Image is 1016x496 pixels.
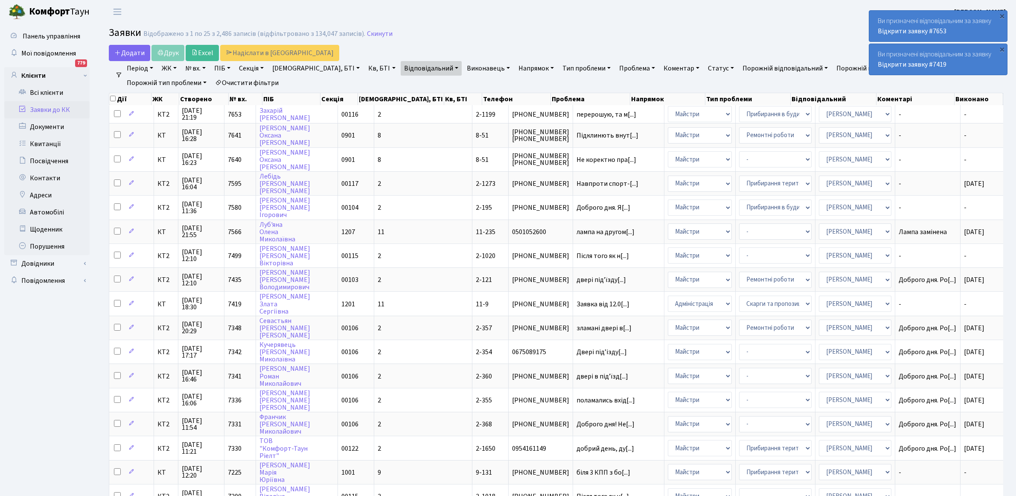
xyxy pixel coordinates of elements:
[899,420,956,429] span: Доброго дня. Ро[...]
[182,465,221,479] span: [DATE] 12:20
[899,252,957,259] span: -
[576,131,638,140] span: Підклинють внут[...]
[739,61,831,76] a: Порожній відповідальний
[259,316,310,340] a: Севастьян[PERSON_NAME][PERSON_NAME]
[476,372,492,381] span: 2-360
[259,244,310,268] a: [PERSON_NAME][PERSON_NAME]Вікторівна
[211,61,234,76] a: ПІБ
[4,170,90,187] a: Контакти
[182,201,221,214] span: [DATE] 11:36
[157,252,175,259] span: КТ2
[228,372,242,381] span: 7341
[512,180,569,187] span: [PHONE_NUMBER]
[899,396,956,405] span: Доброго дня. Ро[...]
[954,7,1006,17] b: [PERSON_NAME]
[512,129,569,142] span: [PHONE_NUMBER] [PHONE_NUMBER]
[576,299,629,309] span: Заявка від 12.0[...]
[341,275,358,285] span: 00103
[228,323,242,333] span: 7348
[259,412,310,436] a: Франчик[PERSON_NAME]Миколайович
[660,61,703,76] a: Коментар
[576,227,635,237] span: лампа на другом[...]
[964,110,967,119] span: -
[964,251,967,261] span: -
[4,67,90,84] a: Клієнти
[228,396,242,405] span: 7336
[378,227,384,237] span: 11
[182,297,221,311] span: [DATE] 18:30
[341,420,358,429] span: 00106
[228,251,242,261] span: 7499
[114,48,145,58] span: Додати
[899,444,956,453] span: Доброго дня. Ро[...]
[228,444,242,453] span: 7330
[259,461,310,484] a: [PERSON_NAME]МаріяЮріївна
[341,444,358,453] span: 00122
[341,251,358,261] span: 00115
[964,275,984,285] span: [DATE]
[259,123,310,147] a: [PERSON_NAME]Оксана[PERSON_NAME]
[576,251,629,261] span: Після того як н[...]
[899,323,956,333] span: Доброго дня. Ро[...]
[512,325,569,332] span: [PHONE_NUMBER]
[964,323,984,333] span: [DATE]
[512,397,569,404] span: [PHONE_NUMBER]
[341,299,355,309] span: 1201
[157,204,175,211] span: КТ2
[157,301,175,308] span: КТ
[512,229,569,235] span: 0501052600
[899,156,957,163] span: -
[512,469,569,476] span: [PHONE_NUMBER]
[378,110,381,119] span: 2
[378,155,381,164] span: 8
[476,468,492,477] span: 9-131
[182,321,221,335] span: [DATE] 20:29
[512,276,569,283] span: [PHONE_NUMBER]
[182,345,221,359] span: [DATE] 17:17
[341,468,355,477] span: 1001
[157,349,175,355] span: КТ2
[616,61,658,76] a: Проблема
[576,155,636,164] span: Не коректно пра[...]
[512,445,569,452] span: 0954161149
[899,347,956,357] span: Доброго дня. Ро[...]
[259,292,310,316] a: [PERSON_NAME]ЗлатаСергіївна
[4,272,90,289] a: Повідомлення
[576,468,630,477] span: біля 3 КПП з бо[...]
[341,396,358,405] span: 00106
[259,196,310,220] a: [PERSON_NAME][PERSON_NAME]Ігорович
[964,131,967,140] span: -
[512,301,569,308] span: [PHONE_NUMBER]
[576,396,635,405] span: поламались вхід[...]
[229,93,262,105] th: № вх.
[705,93,790,105] th: Тип проблеми
[4,135,90,153] a: Квитанції
[320,93,358,105] th: Секція
[515,61,557,76] a: Напрямок
[236,61,267,76] a: Секція
[476,251,495,261] span: 2-1020
[228,420,242,429] span: 7331
[378,299,384,309] span: 11
[833,61,914,76] a: Порожній виконавець
[512,111,569,118] span: [PHONE_NUMBER]
[21,49,76,58] span: Мої повідомлення
[182,153,221,166] span: [DATE] 16:23
[123,61,157,76] a: Період
[512,153,569,166] span: [PHONE_NUMBER] [PHONE_NUMBER]
[259,106,310,123] a: Захарій[PERSON_NAME]
[378,444,381,453] span: 2
[630,93,705,105] th: Напрямок
[378,275,381,285] span: 2
[341,227,355,237] span: 1207
[4,221,90,238] a: Щоденник
[378,347,381,357] span: 2
[576,179,638,188] span: Навпроти спорт-[...]
[212,76,282,90] a: Очистити фільтри
[512,252,569,259] span: [PHONE_NUMBER]
[182,177,221,191] span: [DATE] 16:04
[182,441,221,455] span: [DATE] 11:21
[512,349,569,355] span: 0675089175
[228,347,242,357] span: 7342
[869,44,1007,75] div: Ви призначені відповідальним за заявку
